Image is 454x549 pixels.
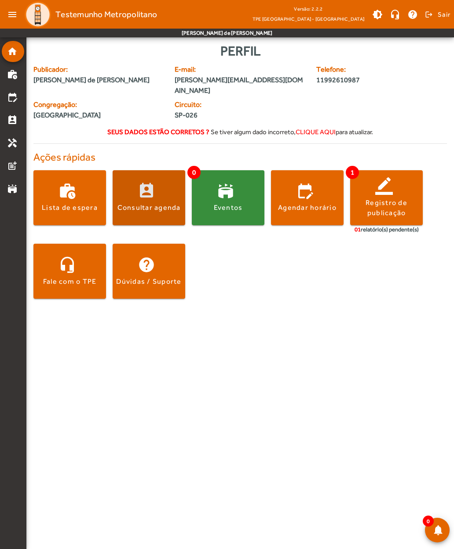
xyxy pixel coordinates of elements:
[316,64,412,75] span: Telefone:
[175,110,235,121] span: SP-026
[211,128,373,135] span: Se tiver algum dado incorreto, para atualizar.
[33,110,101,121] span: [GEOGRAPHIC_DATA]
[175,99,235,110] span: Circuito:
[33,244,106,299] button: Fale com o TPE
[271,170,344,225] button: Agendar horário
[350,198,423,218] div: Registro de publicação
[42,203,98,212] div: Lista de espera
[253,15,364,23] span: TPE [GEOGRAPHIC_DATA] - [GEOGRAPHIC_DATA]
[350,170,423,225] button: Registro de publicação
[424,8,450,21] button: Sair
[33,64,164,75] span: Publicador:
[4,6,21,23] mat-icon: menu
[43,277,97,286] div: Fale com o TPE
[7,138,18,148] mat-icon: handyman
[113,170,185,225] button: Consultar agenda
[55,7,157,22] span: Testemunho Metropolitano
[7,69,18,80] mat-icon: work_history
[346,166,359,179] span: 1
[316,75,412,85] span: 11992610987
[33,99,164,110] span: Congregação:
[253,4,364,15] div: Versão: 2.2.2
[117,203,181,212] div: Consultar agenda
[7,183,18,194] mat-icon: stadium
[214,203,243,212] div: Eventos
[116,277,181,286] div: Dúvidas / Suporte
[296,128,336,135] span: clique aqui
[7,161,18,171] mat-icon: post_add
[187,166,201,179] span: 0
[7,115,18,125] mat-icon: perm_contact_calendar
[33,75,164,85] span: [PERSON_NAME] de [PERSON_NAME]
[355,225,419,234] div: relatório(s) pendente(s)
[33,41,447,61] div: Perfil
[175,64,305,75] span: E-mail:
[113,244,185,299] button: Dúvidas / Suporte
[25,1,51,28] img: Logo TPE
[192,170,264,225] button: Eventos
[33,170,106,225] button: Lista de espera
[33,151,447,163] h4: Ações rápidas
[7,46,18,57] mat-icon: home
[355,226,361,233] span: 01
[21,1,157,28] a: Testemunho Metropolitano
[107,128,209,135] strong: Seus dados estão corretos ?
[438,7,450,22] span: Sair
[175,75,305,96] span: [PERSON_NAME][EMAIL_ADDRESS][DOMAIN_NAME]
[423,516,434,527] span: 0
[278,203,337,212] div: Agendar horário
[7,92,18,102] mat-icon: edit_calendar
